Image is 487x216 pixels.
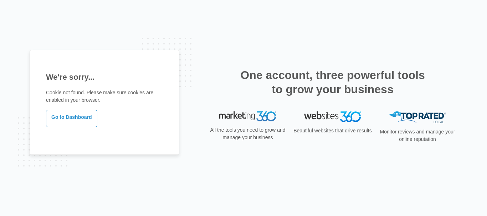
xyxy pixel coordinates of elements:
[208,126,288,141] p: All the tools you need to grow and manage your business
[46,89,163,104] p: Cookie not found. Please make sure cookies are enabled in your browser.
[238,68,427,96] h2: One account, three powerful tools to grow your business
[219,111,276,121] img: Marketing 360
[293,127,373,135] p: Beautiful websites that drive results
[46,71,163,83] h1: We're sorry...
[389,111,446,123] img: Top Rated Local
[378,128,457,143] p: Monitor reviews and manage your online reputation
[46,110,97,127] a: Go to Dashboard
[304,111,361,122] img: Websites 360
